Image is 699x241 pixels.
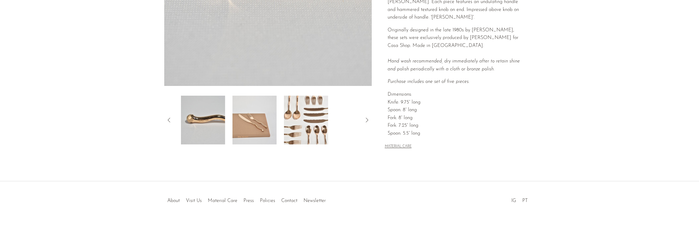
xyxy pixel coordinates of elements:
a: Policies [260,198,275,203]
a: IG [511,198,516,203]
a: Press [243,198,254,203]
a: Visit Us [186,198,202,203]
a: Contact [281,198,297,203]
a: Material Care [208,198,237,203]
ul: Social Medias [508,193,531,205]
a: PT [522,198,528,203]
img: Bronze Sphere 5-Piece Flatware Set [284,96,328,144]
button: MATERIAL CARE [385,144,412,149]
p: Dimensions: Knife: 9.75” long Spoon: 8” long Fork: 8” long Fork: 7.25” long Spoon: 5.5” long [388,91,522,138]
span: Originally designed in the late 1980s by [PERSON_NAME], these sets were exclusively produced by [... [388,28,518,48]
ul: Quick links [164,193,329,205]
em: Hand wash recommended, dry immediately after to retain shine and polish periodically with a cloth... [388,59,520,72]
img: Bronze Sphere 5-Piece Flatware Set [181,96,225,144]
a: About [167,198,180,203]
i: Purchase includes one set of five pieces. [388,79,470,84]
img: Bronze Sphere 5-Piece Flatware Set [232,96,277,144]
